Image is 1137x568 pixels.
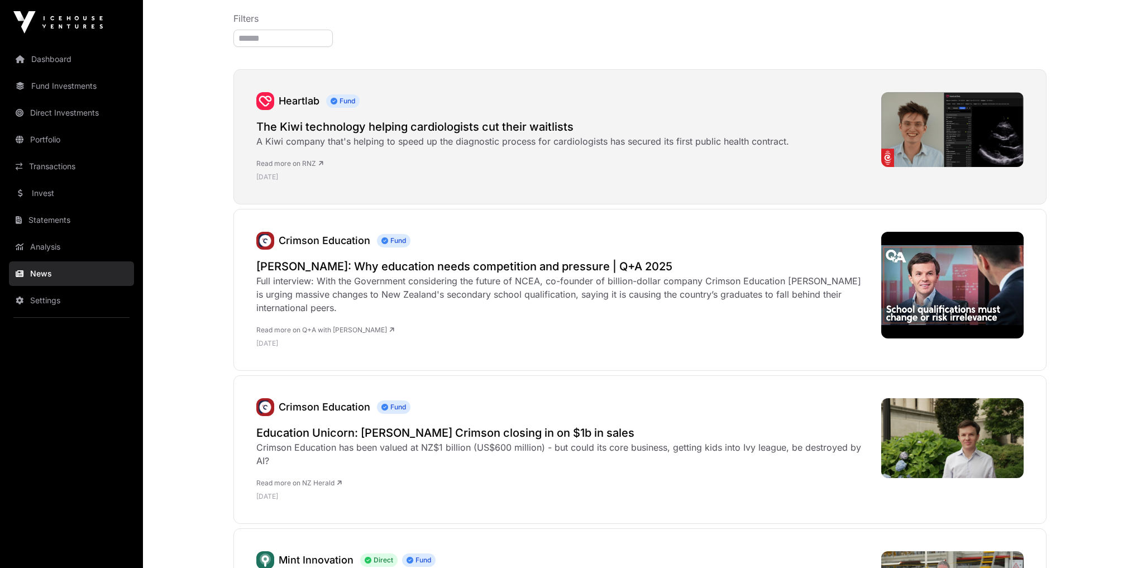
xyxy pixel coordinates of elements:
a: Portfolio [9,127,134,152]
a: [PERSON_NAME]: Why education needs competition and pressure | Q+A 2025 [256,259,870,274]
img: unnamed.jpg [256,232,274,250]
a: Mint Innovation [279,554,353,566]
a: Education Unicorn: [PERSON_NAME] Crimson closing in on $1b in sales [256,425,870,441]
iframe: Chat Widget [1081,514,1137,568]
img: hqdefault.jpg [881,232,1024,338]
a: Heartlab [256,92,274,110]
a: Transactions [9,154,134,179]
a: Heartlab [279,95,319,107]
p: Filters [233,12,1047,25]
div: A Kiwi company that's helping to speed up the diagnostic process for cardiologists has secured it... [256,135,789,148]
img: 4K35P6U_HeartLab_jpg.png [881,92,1024,167]
span: Fund [377,400,410,414]
a: Dashboard [9,47,134,71]
a: Invest [9,181,134,206]
a: Read more on Q+A with [PERSON_NAME] [256,326,394,334]
a: Analysis [9,235,134,259]
a: Crimson Education [256,232,274,250]
a: Crimson Education [279,401,370,413]
img: Icehouse Ventures Logo [13,11,103,34]
img: output-onlinepngtools---2024-09-17T130428.988.png [256,92,274,110]
a: Crimson Education [279,235,370,246]
a: Crimson Education [256,398,274,416]
a: The Kiwi technology helping cardiologists cut their waitlists [256,119,789,135]
span: Fund [402,553,436,567]
span: Direct [360,553,398,567]
img: WIJ3H7SEEVEHPDFAKSUCV7O3DI.jpg [881,398,1024,478]
a: Direct Investments [9,101,134,125]
span: Fund [326,94,360,108]
p: [DATE] [256,492,870,501]
span: Fund [377,234,410,247]
div: Full interview: With the Government considering the future of NCEA, co-founder of billion-dollar ... [256,274,870,314]
p: [DATE] [256,173,789,182]
a: Settings [9,288,134,313]
img: unnamed.jpg [256,398,274,416]
a: News [9,261,134,286]
a: Read more on NZ Herald [256,479,342,487]
a: Statements [9,208,134,232]
a: Fund Investments [9,74,134,98]
p: [DATE] [256,339,870,348]
a: Read more on RNZ [256,159,323,168]
div: Crimson Education has been valued at NZ$1 billion (US$600 million) - but could its core business,... [256,441,870,467]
